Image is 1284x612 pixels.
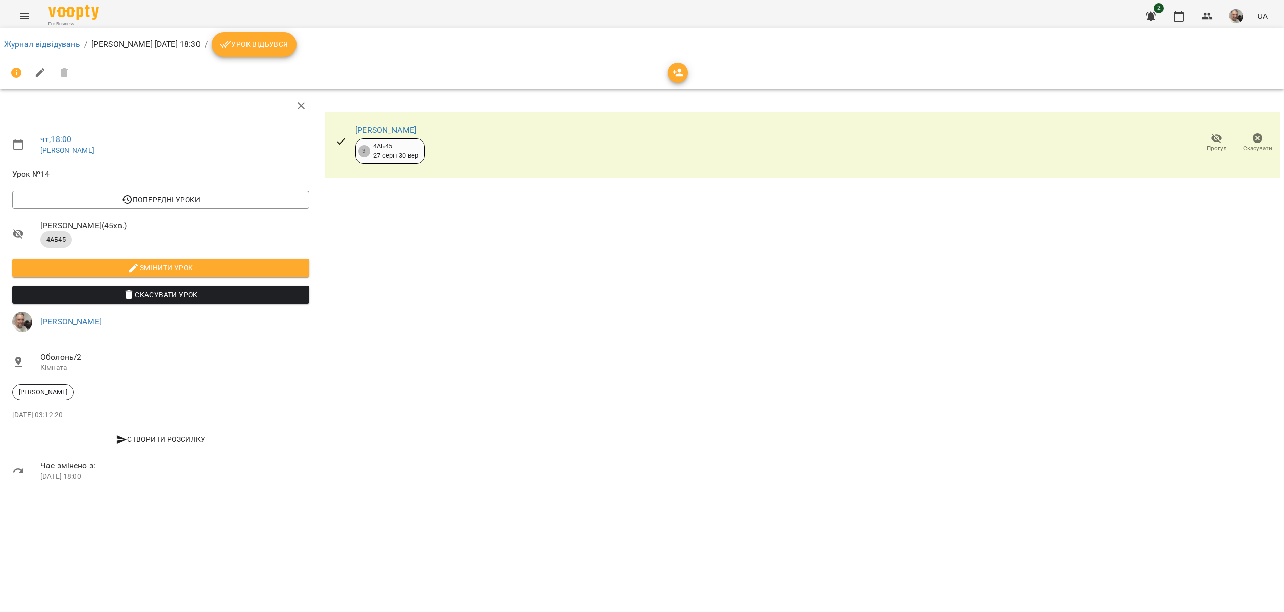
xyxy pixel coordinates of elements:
button: UA [1253,7,1272,25]
a: [PERSON_NAME] [40,146,94,154]
span: Скасувати [1243,144,1272,153]
img: c6e0b29f0dc4630df2824b8ec328bb4d.jpg [1229,9,1243,23]
img: c6e0b29f0dc4630df2824b8ec328bb4d.jpg [12,312,32,332]
span: Змінити урок [20,262,301,274]
p: Кімната [40,363,309,373]
span: Урок №14 [12,168,309,180]
a: чт , 18:00 [40,134,71,144]
span: Оболонь/2 [40,351,309,363]
p: [DATE] 18:00 [40,472,309,482]
span: Прогул [1207,144,1227,153]
li: / [205,38,208,51]
a: Журнал відвідувань [4,39,80,49]
span: 4АБ45 [40,235,72,244]
nav: breadcrumb [4,32,1280,57]
span: Скасувати Урок [20,289,301,301]
button: Створити розсилку [12,430,309,448]
span: Час змінено з: [40,460,309,472]
div: 4АБ45 27 серп - 30 вер [373,142,418,160]
span: UA [1257,11,1268,21]
button: Попередні уроки [12,191,309,209]
a: [PERSON_NAME] [40,317,102,326]
span: Попередні уроки [20,194,301,206]
div: 3 [358,145,370,157]
img: Voopty Logo [48,5,99,20]
li: / [84,38,87,51]
button: Прогул [1196,129,1237,157]
span: 2 [1154,3,1164,13]
span: [PERSON_NAME] ( 45 хв. ) [40,220,309,232]
span: Створити розсилку [16,433,305,445]
div: [PERSON_NAME] [12,384,74,400]
span: For Business [48,21,99,27]
button: Урок відбувся [212,32,297,57]
p: [DATE] 03:12:20 [12,410,309,420]
button: Змінити урок [12,259,309,277]
p: [PERSON_NAME] [DATE] 18:30 [91,38,201,51]
span: [PERSON_NAME] [13,388,73,397]
span: Урок відбувся [220,38,288,51]
button: Скасувати [1237,129,1278,157]
button: Menu [12,4,36,28]
a: [PERSON_NAME] [355,125,416,135]
button: Скасувати Урок [12,286,309,304]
